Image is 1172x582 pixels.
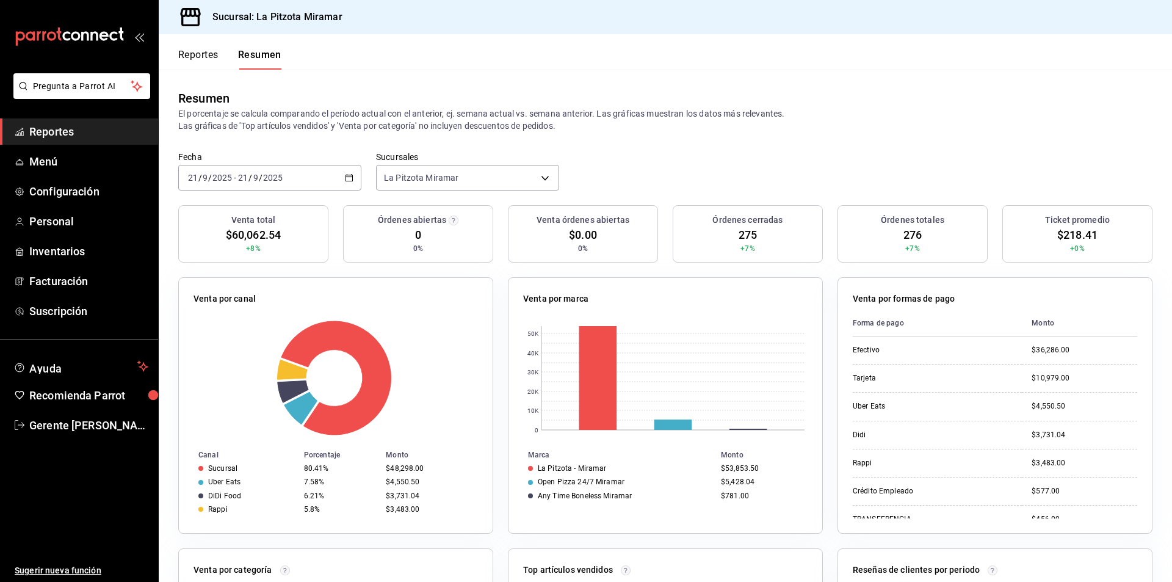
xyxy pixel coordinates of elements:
[378,214,446,227] h3: Órdenes abiertas
[304,464,376,473] div: 80.41%
[238,49,281,70] button: Resumen
[721,478,803,486] div: $5,428.04
[248,173,252,183] span: /
[29,387,148,404] span: Recomienda Parrot
[259,173,262,183] span: /
[246,243,260,254] span: +8%
[178,49,219,70] button: Reportes
[1032,458,1137,468] div: $3,483.00
[304,478,376,486] div: 7.58%
[853,458,975,468] div: Rappi
[29,153,148,170] span: Menú
[523,564,613,577] p: Top artículos vendidos
[29,183,148,200] span: Configuración
[527,350,539,357] text: 40K
[203,10,342,24] h3: Sucursal: La Pitzota Miramar
[1070,243,1084,254] span: +0%
[1032,345,1137,355] div: $36,286.00
[881,214,944,227] h3: Órdenes totales
[178,107,1152,132] p: El porcentaje se calcula comparando el período actual con el anterior, ej. semana actual vs. sema...
[179,448,299,462] th: Canal
[29,417,148,434] span: Gerente [PERSON_NAME]
[194,293,256,305] p: Venta por canal
[29,273,148,289] span: Facturación
[415,227,421,243] span: 0
[386,478,473,486] div: $4,550.50
[212,173,233,183] input: ----
[535,427,538,434] text: 0
[1032,430,1137,440] div: $3,731.04
[716,448,822,462] th: Monto
[853,514,975,525] div: TRANSFERENCIA
[1032,401,1137,412] div: $4,550.50
[1022,310,1137,336] th: Monto
[413,243,423,254] span: 0%
[237,173,248,183] input: --
[853,293,955,305] p: Venta por formas de pago
[853,486,975,497] div: Crédito Empleado
[208,478,241,486] div: Uber Eats
[262,173,283,183] input: ----
[15,564,148,577] span: Sugerir nueva función
[29,243,148,260] span: Inventarios
[299,448,381,462] th: Porcentaje
[134,32,144,42] button: open_drawer_menu
[33,80,131,93] span: Pregunta a Parrot AI
[376,153,559,161] label: Sucursales
[386,505,473,514] div: $3,483.00
[13,73,150,99] button: Pregunta a Parrot AI
[1045,214,1110,227] h3: Ticket promedio
[527,407,539,414] text: 10K
[198,173,202,183] span: /
[569,227,597,243] span: $0.00
[538,492,632,500] div: Any Time Boneless Miramar
[9,89,150,101] a: Pregunta a Parrot AI
[29,359,132,374] span: Ayuda
[1032,514,1137,525] div: $456.00
[304,492,376,500] div: 6.21%
[523,293,588,305] p: Venta por marca
[508,448,716,462] th: Marca
[853,401,975,412] div: Uber Eats
[853,373,975,384] div: Tarjeta
[739,227,757,243] span: 275
[527,330,539,337] text: 50K
[721,464,803,473] div: $53,853.50
[386,464,473,473] div: $48,298.00
[712,214,783,227] h3: Órdenes cerradas
[853,345,975,355] div: Efectivo
[740,243,754,254] span: +7%
[29,123,148,140] span: Reportes
[721,492,803,500] div: $781.00
[1032,486,1137,497] div: $577.00
[202,173,208,183] input: --
[231,214,275,227] h3: Venta total
[853,564,980,577] p: Reseñas de clientes por periodo
[208,464,237,473] div: Sucursal
[538,478,624,486] div: Open Pizza 24/7 Miramar
[187,173,198,183] input: --
[304,505,376,514] div: 5.8%
[527,388,539,395] text: 20K
[178,89,230,107] div: Resumen
[178,49,281,70] div: navigation tabs
[226,227,281,243] span: $60,062.54
[578,243,588,254] span: 0%
[853,310,1022,336] th: Forma de pago
[29,213,148,230] span: Personal
[527,369,539,376] text: 30K
[208,173,212,183] span: /
[905,243,919,254] span: +7%
[1057,227,1098,243] span: $218.41
[234,173,236,183] span: -
[537,214,629,227] h3: Venta órdenes abiertas
[1032,373,1137,384] div: $10,979.00
[903,227,922,243] span: 276
[384,172,458,184] span: La Pitzota Miramar
[178,153,361,161] label: Fecha
[386,492,473,500] div: $3,731.04
[29,303,148,319] span: Suscripción
[208,505,228,514] div: Rappi
[853,430,975,440] div: Didi
[538,464,607,473] div: La Pitzota - Miramar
